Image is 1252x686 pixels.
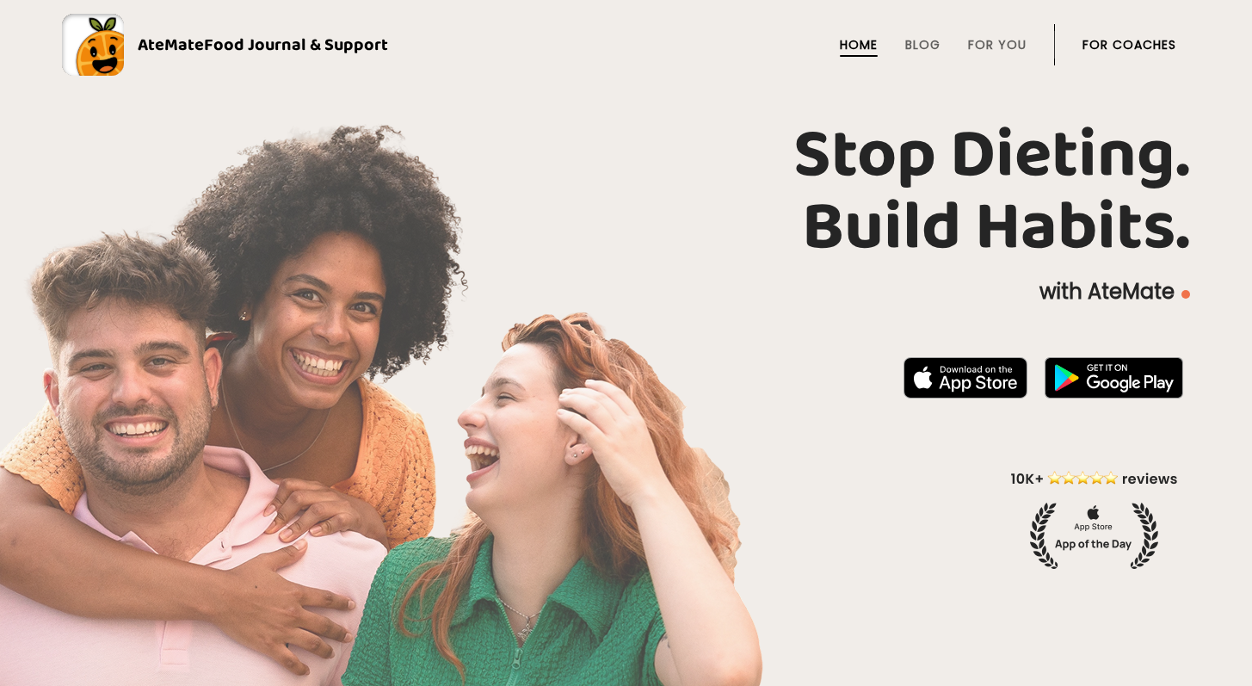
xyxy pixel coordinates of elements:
a: Blog [905,38,941,52]
h1: Stop Dieting. Build Habits. [62,120,1190,264]
a: AteMateFood Journal & Support [62,14,1190,76]
span: Food Journal & Support [204,31,388,59]
img: badge-download-google.png [1045,357,1183,399]
img: home-hero-appoftheday.png [998,468,1190,569]
p: with AteMate [62,278,1190,306]
a: For You [968,38,1027,52]
a: For Coaches [1082,38,1176,52]
a: Home [840,38,878,52]
img: badge-download-apple.svg [904,357,1027,399]
div: AteMate [124,31,388,59]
